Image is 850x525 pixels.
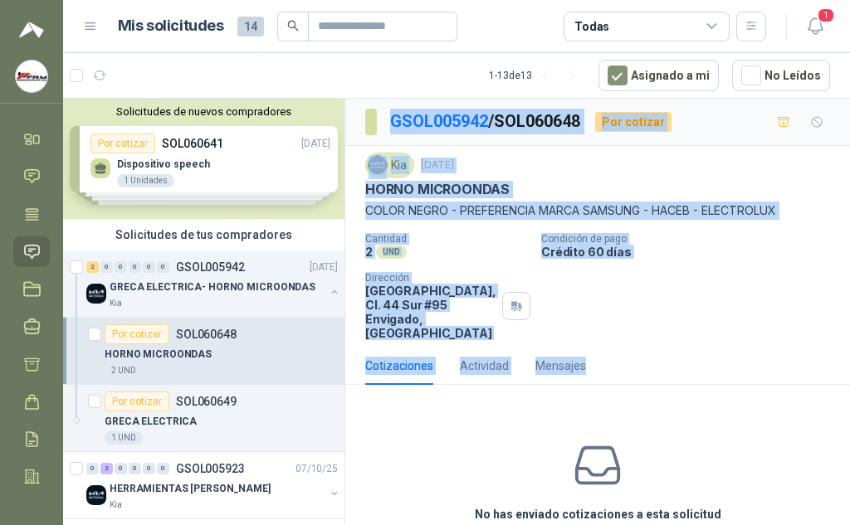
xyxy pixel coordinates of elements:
[365,202,830,220] p: COLOR NEGRO - PREFERENCIA MARCA SAMSUNG - HACEB - ELECTROLUX
[86,261,99,273] div: 2
[157,463,169,474] div: 0
[86,459,341,512] a: 0 2 0 0 0 0 GSOL00592307/10/25 Company LogoHERRAMIENTAS [PERSON_NAME]Kia
[369,156,387,174] img: Company Logo
[70,105,338,118] button: Solicitudes de nuevos compradores
[63,385,344,452] a: Por cotizarSOL060649GRECA ELECTRICA1 UND
[475,505,721,523] h3: No has enviado cotizaciones a esta solicitud
[100,463,113,474] div: 2
[310,260,338,275] p: [DATE]
[110,280,315,295] p: GRECA ELECTRICA- HORNO MICROONDAS
[237,17,264,36] span: 14
[86,284,106,304] img: Company Logo
[287,20,299,32] span: search
[460,357,509,375] div: Actividad
[365,284,496,340] p: [GEOGRAPHIC_DATA], Cl. 44 Sur #95 Envigado , [GEOGRAPHIC_DATA]
[595,112,672,132] div: Por cotizar
[143,463,155,474] div: 0
[129,261,141,273] div: 0
[110,498,122,512] p: Kia
[365,153,414,177] div: Kia
[421,158,454,173] p: [DATE]
[535,357,586,375] div: Mensajes
[143,261,155,273] div: 0
[489,62,585,89] div: 1 - 13 de 13
[100,261,113,273] div: 0
[105,431,143,445] div: 1 UND
[176,328,237,340] p: SOL060648
[105,347,212,362] p: HORNO MICROONDAS
[176,261,245,273] p: GSOL005942
[86,463,99,474] div: 0
[365,181,510,198] p: HORNO MICROONDAS
[541,245,843,259] p: Crédito 60 días
[598,60,719,91] button: Asignado a mi
[86,257,341,310] a: 2 0 0 0 0 0 GSOL005942[DATE] Company LogoGRECA ELECTRICA- HORNO MICROONDASKia
[115,463,127,474] div: 0
[365,233,528,245] p: Cantidad
[176,396,237,407] p: SOL060649
[817,7,835,23] span: 1
[800,12,830,41] button: 1
[115,261,127,273] div: 0
[296,461,338,477] p: 07/10/25
[118,14,224,38] h1: Mis solicitudes
[129,463,141,474] div: 0
[16,61,47,92] img: Company Logo
[105,391,169,411] div: Por cotizar
[365,245,373,259] p: 2
[63,318,344,385] a: Por cotizarSOL060648HORNO MICROONDAS2 UND
[105,324,169,344] div: Por cotizar
[63,99,344,219] div: Solicitudes de nuevos compradoresPor cotizarSOL060641[DATE] Dispositivo speech1 UnidadesPor cotiz...
[19,20,44,40] img: Logo peakr
[365,357,433,375] div: Cotizaciones
[176,463,245,474] p: GSOL005923
[541,233,843,245] p: Condición de pago
[574,17,609,36] div: Todas
[732,60,830,91] button: No Leídos
[110,481,271,497] p: HERRAMIENTAS [PERSON_NAME]
[110,297,122,310] p: Kia
[376,245,407,259] div: UND
[86,485,106,505] img: Company Logo
[365,272,496,284] p: Dirección
[105,414,197,430] p: GRECA ELECTRICA
[105,364,143,377] div: 2 UND
[390,109,582,134] p: / SOL060648
[157,261,169,273] div: 0
[63,219,344,250] div: Solicitudes de tus compradores
[390,111,488,131] a: GSOL005942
